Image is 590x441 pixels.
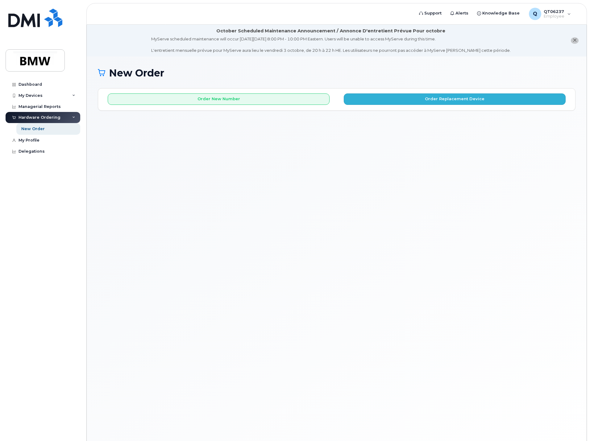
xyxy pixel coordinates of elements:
button: close notification [571,37,579,44]
iframe: Messenger Launcher [563,414,585,436]
h1: New Order [98,68,575,78]
div: October Scheduled Maintenance Announcement / Annonce D'entretient Prévue Pour octobre [216,28,445,34]
button: Order New Number [108,93,330,105]
button: Order Replacement Device [344,93,566,105]
div: MyServe scheduled maintenance will occur [DATE][DATE] 8:00 PM - 10:00 PM Eastern. Users will be u... [151,36,511,53]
